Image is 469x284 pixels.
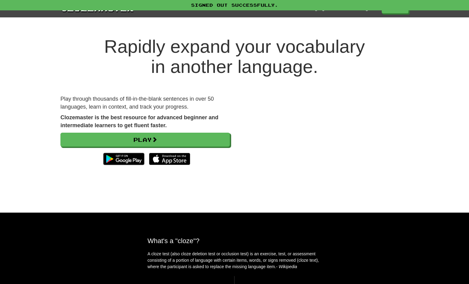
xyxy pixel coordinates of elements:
[147,251,322,270] p: A cloze test (also cloze deletion test or occlusion test) is an exercise, test, or assessment con...
[276,264,297,269] em: - Wikipedia
[149,153,190,165] img: Download_on_the_App_Store_Badge_US-UK_135x40-25178aeef6eb6b83b96f5f2d004eda3bffbb37122de64afbaef7...
[60,95,230,111] p: Play through thousands of fill-in-the-blank sentences in over 50 languages, learn in context, and...
[147,237,322,245] h2: What's a "cloze"?
[100,150,147,168] img: Get it on Google Play
[60,114,218,128] strong: Clozemaster is the best resource for advanced beginner and intermediate learners to get fluent fa...
[60,133,230,147] a: Play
